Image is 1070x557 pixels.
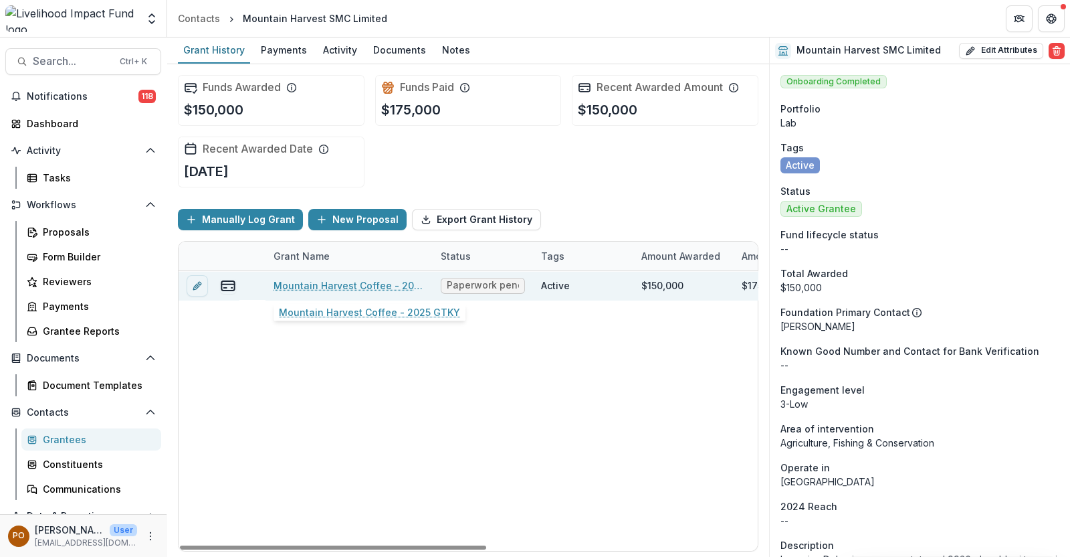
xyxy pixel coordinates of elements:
div: Constituents [43,457,150,471]
p: $175,000 [381,100,441,120]
div: Grant Name [265,249,338,263]
div: Active [541,278,570,293]
p: [DATE] [184,161,229,181]
a: Payments [255,37,312,64]
a: Dashboard [5,112,161,135]
a: Proposals [21,221,161,243]
span: 2024 Reach [780,499,837,513]
a: Documents [368,37,431,64]
div: Payments [255,40,312,60]
button: Open entity switcher [142,5,161,32]
div: Peige Omondi [13,532,25,540]
a: Grantees [21,428,161,451]
span: Status [780,184,811,198]
button: Open Workflows [5,194,161,216]
span: Documents [27,353,140,364]
p: Agriculture, Fishing & Conservation [780,436,1059,450]
h2: Recent Awarded Date [203,143,313,155]
span: Data & Reporting [27,511,140,522]
span: Engagement level [780,383,865,397]
span: Activity [27,145,140,157]
button: view-payments [220,278,236,294]
img: Livelihood Impact Fund logo [5,5,137,32]
p: -- [780,358,1059,372]
p: $150,000 [184,100,243,120]
h2: Funds Awarded [203,81,281,94]
div: Form Builder [43,250,150,264]
a: Payments [21,295,161,317]
a: Contacts [173,9,225,28]
a: Notes [437,37,475,64]
div: $175,000 [742,278,784,293]
h2: Recent Awarded Amount [597,81,723,94]
span: Search... [33,55,112,68]
button: Open Data & Reporting [5,505,161,527]
span: Active Grantee [786,204,856,215]
button: New Proposal [308,209,407,230]
span: Contacts [27,407,140,418]
p: User [110,524,137,536]
div: Amount Awarded [633,249,728,263]
div: Grant History [178,40,250,60]
p: 3-Low [780,397,1059,411]
div: $150,000 [780,281,1059,295]
div: Status [433,242,533,270]
div: Activity [318,40,362,60]
p: -- [780,242,1059,256]
span: Fund lifecycle status [780,228,879,242]
div: Dashboard [27,116,150,131]
button: More [142,528,158,544]
div: Amount Paid [734,242,834,270]
div: Status [433,249,479,263]
span: Workflows [27,200,140,211]
span: Total Awarded [780,266,848,281]
span: Tags [780,141,804,155]
button: Export Grant History [412,209,541,230]
a: Document Templates [21,374,161,396]
span: Paperwork pending [447,280,519,291]
div: Document Templates [43,378,150,392]
div: Mountain Harvest SMC Limited [243,11,387,25]
button: Partners [1006,5,1033,32]
span: Description [780,538,834,552]
button: Open Documents [5,347,161,369]
div: Tasks [43,171,150,185]
button: Get Help [1038,5,1065,32]
button: Delete [1049,43,1065,59]
p: Lab [780,116,1059,130]
div: Tags [533,242,633,270]
h2: Funds Paid [400,81,454,94]
a: Communications [21,478,161,500]
span: Onboarding Completed [780,75,887,88]
button: Notifications118 [5,86,161,107]
button: Open Activity [5,140,161,161]
span: 118 [138,90,156,103]
p: [PERSON_NAME] [780,319,1059,333]
div: $150,000 [641,278,683,293]
span: Known Good Number and Contact for Bank Verification [780,344,1039,358]
h2: Mountain Harvest SMC Limited [796,45,941,56]
div: Documents [368,40,431,60]
div: Ctrl + K [117,54,150,69]
p: [GEOGRAPHIC_DATA] [780,475,1059,489]
button: Search... [5,48,161,75]
span: Notifications [27,91,138,102]
div: Grantees [43,432,150,447]
a: Grantee Reports [21,320,161,342]
a: Form Builder [21,246,161,268]
button: Open Contacts [5,402,161,423]
div: Grant Name [265,242,433,270]
div: Amount Awarded [633,242,734,270]
div: Proposals [43,225,150,239]
p: $150,000 [578,100,637,120]
a: Mountain Harvest Coffee - 2025 GTKY [274,278,425,293]
span: Portfolio [780,102,821,116]
a: Reviewers [21,270,161,293]
nav: breadcrumb [173,9,393,28]
div: Reviewers [43,274,150,289]
button: Manually Log Grant [178,209,303,230]
a: Tasks [21,167,161,189]
p: [EMAIL_ADDRESS][DOMAIN_NAME] [35,537,137,549]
